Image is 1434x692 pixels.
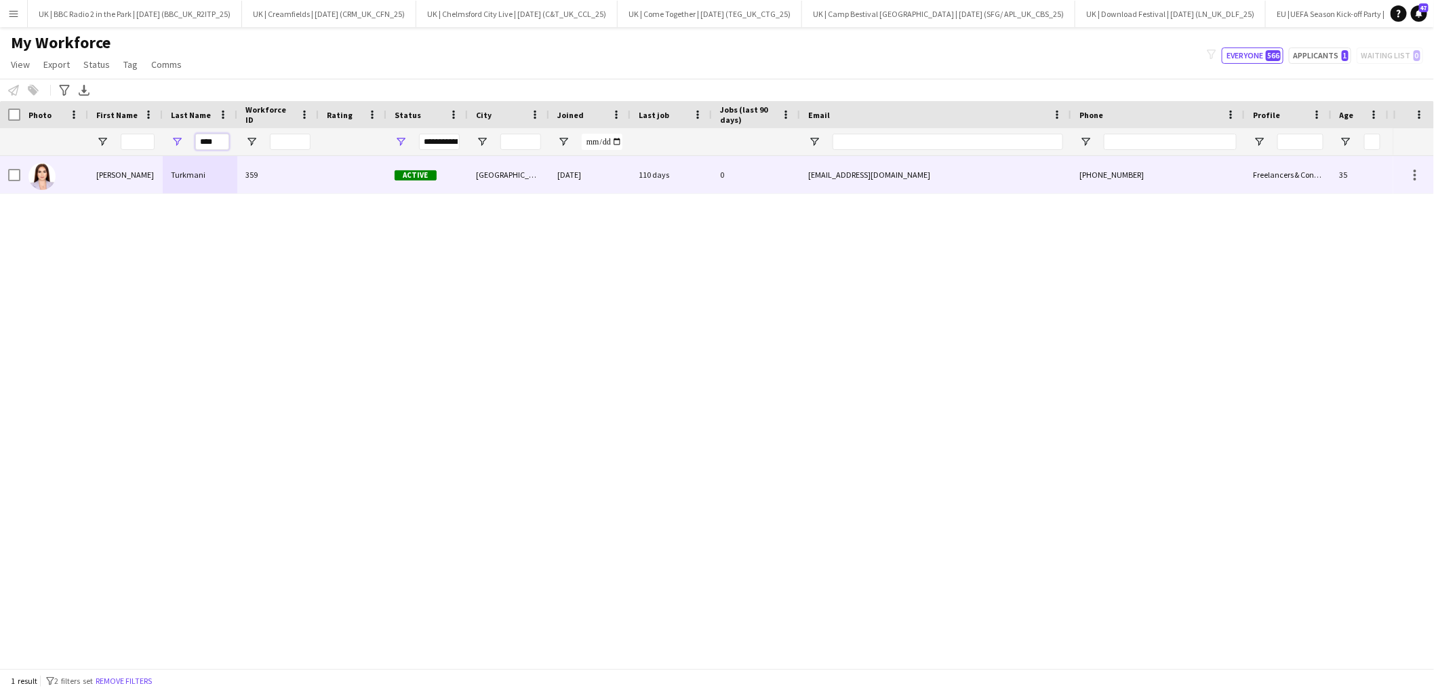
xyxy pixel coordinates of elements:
div: [DATE] [549,156,631,193]
button: UK | BBC Radio 2 in the Park | [DATE] (BBC_UK_R2ITP_25) [28,1,242,27]
span: Profile [1253,110,1280,120]
button: Everyone566 [1222,47,1283,64]
button: Open Filter Menu [808,136,820,148]
span: Workforce ID [245,104,294,125]
button: Open Filter Menu [476,136,488,148]
input: Workforce ID Filter Input [270,134,311,150]
span: Jobs (last 90 days) [720,104,776,125]
div: Turkmani [163,156,237,193]
input: First Name Filter Input [121,134,155,150]
button: UK | Download Festival | [DATE] (LN_UK_DLF_25) [1075,1,1266,27]
a: View [5,56,35,73]
input: Phone Filter Input [1104,134,1237,150]
span: Last job [639,110,669,120]
input: Email Filter Input [833,134,1063,150]
a: Comms [146,56,187,73]
div: [PERSON_NAME] [88,156,163,193]
span: Age [1340,110,1354,120]
button: Open Filter Menu [1253,136,1265,148]
div: 110 days [631,156,712,193]
a: 47 [1411,5,1427,22]
button: Open Filter Menu [557,136,570,148]
span: City [476,110,492,120]
span: View [11,58,30,71]
span: 2 filters set [54,676,93,686]
a: Export [38,56,75,73]
button: Open Filter Menu [245,136,258,148]
button: Open Filter Menu [1079,136,1092,148]
button: UK | Creamfields | [DATE] (CRM_UK_CFN_25) [242,1,416,27]
button: Applicants1 [1289,47,1351,64]
span: Status [395,110,421,120]
span: Comms [151,58,182,71]
div: 0 [712,156,800,193]
span: My Workforce [11,33,111,53]
input: City Filter Input [500,134,541,150]
input: Last Name Filter Input [195,134,229,150]
span: 47 [1419,3,1429,12]
span: Tag [123,58,138,71]
a: Status [78,56,115,73]
input: Joined Filter Input [582,134,622,150]
button: Remove filters [93,674,155,689]
div: [GEOGRAPHIC_DATA] [468,156,549,193]
button: Open Filter Menu [96,136,108,148]
span: Rating [327,110,353,120]
a: Tag [118,56,143,73]
button: Open Filter Menu [1340,136,1352,148]
span: Phone [1079,110,1103,120]
button: UK | Come Together | [DATE] (TEG_UK_CTG_25) [618,1,802,27]
span: 566 [1266,50,1281,61]
span: Last Name [171,110,211,120]
button: Open Filter Menu [395,136,407,148]
span: Active [395,170,437,180]
img: Yasmin Turkmani [28,163,56,190]
div: [EMAIL_ADDRESS][DOMAIN_NAME] [800,156,1071,193]
div: 35 [1332,156,1389,193]
app-action-btn: Export XLSX [76,82,92,98]
div: 359 [237,156,319,193]
span: Status [83,58,110,71]
button: UK | Camp Bestival [GEOGRAPHIC_DATA] | [DATE] (SFG/ APL_UK_CBS_25) [802,1,1075,27]
span: Joined [557,110,584,120]
input: Profile Filter Input [1277,134,1323,150]
span: Photo [28,110,52,120]
span: 1 [1342,50,1349,61]
div: [PHONE_NUMBER] [1071,156,1245,193]
span: Email [808,110,830,120]
button: Open Filter Menu [171,136,183,148]
input: Age Filter Input [1364,134,1380,150]
span: Export [43,58,70,71]
div: Freelancers & Contractors [1245,156,1332,193]
span: First Name [96,110,138,120]
app-action-btn: Advanced filters [56,82,73,98]
button: UK | Chelmsford City Live | [DATE] (C&T_UK_CCL_25) [416,1,618,27]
